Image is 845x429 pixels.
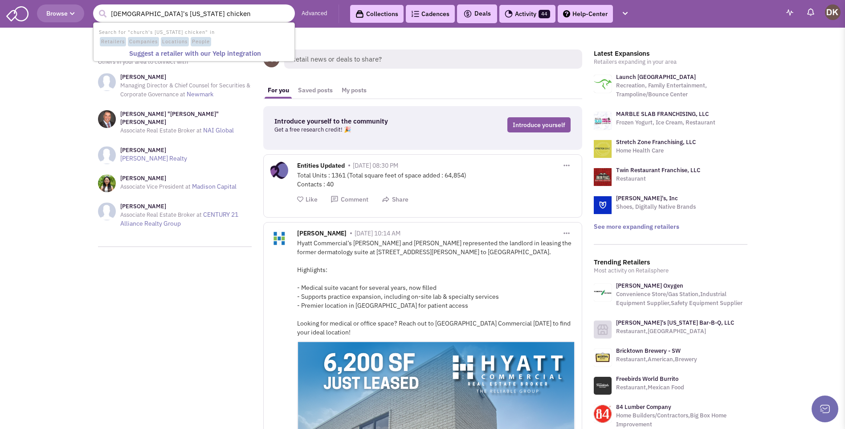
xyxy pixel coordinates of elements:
span: Like [306,195,318,203]
a: Madison Capital [192,182,237,190]
a: 84 Lumber Company [616,403,671,411]
h3: [PERSON_NAME] [120,146,187,154]
p: Frozen Yogurt, Ice Cream, Restaurant [616,118,715,127]
span: Associate Vice President at [120,183,191,190]
p: Retailers expanding in your area [594,58,747,66]
a: [PERSON_NAME]'s, Inc [616,194,678,202]
a: Twin Restaurant Franchise, LLC [616,166,700,174]
h3: Introduce yourself to the community [274,117,443,125]
button: Browse [37,4,84,22]
span: [PERSON_NAME] [297,229,347,239]
span: [DATE] 08:30 PM [353,161,398,169]
a: [PERSON_NAME] Oxygen [616,282,683,289]
p: Home Health Care [616,146,696,155]
p: Restaurant,[GEOGRAPHIC_DATA] [616,327,734,336]
span: Deals [463,9,491,17]
p: Convenience Store/Gas Station,Industrial Equipment Supplier,Safety Equipment Supplier [616,290,747,308]
span: 44 [539,10,550,18]
div: Hyatt Commercial’s [PERSON_NAME] and [PERSON_NAME] represented the landlord in leasing the former... [297,239,575,337]
h3: [PERSON_NAME] [120,73,252,81]
li: Search for "church's [US_STATE] chicken" in [94,27,294,47]
a: Introduce yourself [507,117,571,132]
p: Restaurant [616,174,700,183]
a: Advanced [302,9,327,18]
h3: Latest Expansions [594,49,747,58]
img: icon-deals.svg [463,8,472,19]
p: Shoes, Digitally Native Brands [616,202,696,211]
img: NoImageAvailable1.jpg [98,202,116,220]
p: Most activity on Retailsphere [594,266,747,275]
a: Freebirds World Burrito [616,375,678,383]
a: Suggest a retailer with our Yelp integration [97,48,293,60]
a: NAI Global [203,126,234,134]
span: Associate Real Estate Broker at [120,127,202,134]
span: Locations [161,37,189,47]
h3: [PERSON_NAME] [120,202,252,210]
img: NoImageAvailable1.jpg [98,146,116,164]
span: Entities Updated [297,161,345,172]
p: Restaurant,Mexican Food [616,383,684,392]
h3: [PERSON_NAME] "[PERSON_NAME]" [PERSON_NAME] [120,110,252,126]
p: Recreation, Family Entertainment, Trampoline/Bounce Center [616,81,747,99]
a: For you [263,82,294,99]
p: Get a free research credit! 🎉 [274,125,443,134]
img: Activity.png [505,10,513,18]
a: Collections [350,5,404,23]
span: Companies [128,37,159,47]
a: My posts [337,82,371,99]
img: www.84lumber.com [594,405,612,423]
img: Donnie Keller [825,4,841,20]
p: Home Builders/Contractors,Big Box Home Improvement [616,411,747,429]
span: [DATE] 10:14 AM [355,229,400,237]
a: Bricktown Brewery - SW [616,347,681,355]
a: [PERSON_NAME]'s [US_STATE] Bar-B-Q, LLC [616,319,734,326]
button: Like [297,195,318,204]
img: NoImageAvailable1.jpg [98,73,116,91]
span: Retail news or deals to share? [284,49,582,69]
img: logo [594,196,612,214]
img: logo [594,140,612,158]
a: [PERSON_NAME] Realty [120,154,187,162]
input: Search [93,4,295,22]
img: logo [594,112,612,130]
h3: Trending Retailers [594,258,747,266]
img: icon-retailer-placeholder.png [594,321,612,338]
h3: [PERSON_NAME] [120,174,237,182]
span: Browse [46,9,75,17]
img: Cadences_logo.png [411,11,419,17]
span: Managing Director & Chief Counsel for Securities & Corporate Governance at [120,82,250,98]
span: Associate Real Estate Broker at [120,211,202,219]
a: Launch [GEOGRAPHIC_DATA] [616,73,696,81]
a: Newmark [187,90,213,98]
a: Saved posts [294,82,337,99]
a: CENTURY 21 Alliance Realty Group [120,210,238,227]
a: Cadences [406,5,455,23]
div: Total Units : 1361 (Total square feet of space added : 64,854) Contacts : 40 [297,171,575,189]
img: www.robertsoxygen.com [594,284,612,301]
img: help.png [563,10,570,17]
span: People [191,37,211,47]
img: logo [594,75,612,93]
button: Share [382,195,408,204]
a: Help-Center [558,5,613,23]
img: logo [594,168,612,186]
p: Others in your area to connect with [98,58,252,66]
img: SmartAdmin [6,4,29,21]
a: Stretch Zone Franchising, LLC [616,138,696,146]
button: Comment [331,195,368,204]
p: Restaurant,American,Brewery [616,355,697,364]
button: Deals [461,8,494,20]
span: Retailers [100,37,126,47]
b: Suggest a retailer with our Yelp integration [129,49,261,58]
a: Activity44 [499,5,555,23]
a: MARBLE SLAB FRANCHISING, LLC [616,110,709,118]
a: See more expanding retailers [594,223,679,231]
img: icon-collection-lavender-black.svg [355,10,364,18]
